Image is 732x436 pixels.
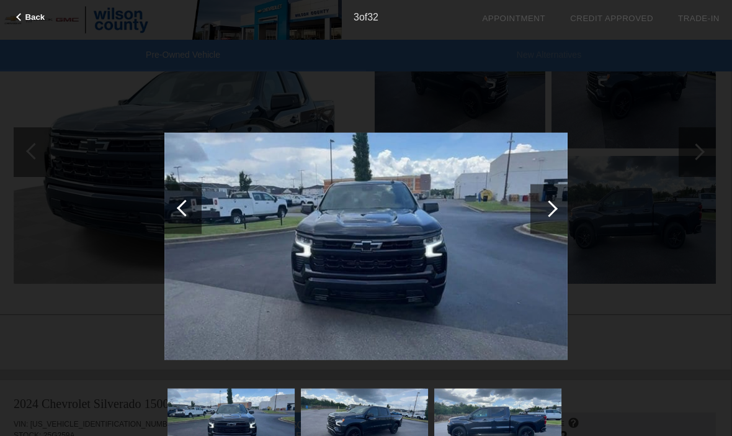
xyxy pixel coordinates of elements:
a: Appointment [482,14,545,23]
span: 32 [367,12,378,22]
a: Trade-In [678,14,720,23]
span: 3 [354,12,359,22]
span: Back [25,12,45,22]
img: 874934f00601f0653d7beb2d1edfba9dx.jpg [164,133,568,360]
a: Credit Approved [570,14,653,23]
